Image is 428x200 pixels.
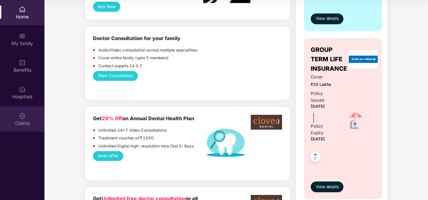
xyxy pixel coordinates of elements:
[311,90,335,104] div: Policy issued
[311,81,335,88] span: ₹25 Lakhs
[102,115,122,122] span: 20% Off
[316,184,339,190] span: View details
[98,135,154,141] p: Treatment voucher of ₹ 1500
[98,47,197,54] p: Audio/Video consultation across multiple specialities
[311,104,325,109] span: [DATE]
[343,109,367,133] img: icon
[311,123,335,136] div: Policy Expiry
[311,74,335,80] span: Cover
[19,86,26,93] img: svg+xml;base64,PHN2ZyBpZD0iSG9zcGl0YWxzIiB4bWxucz0iaHR0cDovL3d3dy53My5vcmcvMjAwMC9zdmciIHdpZHRoPS...
[316,15,339,22] span: View details
[19,112,26,119] img: svg+xml;base64,PHN2ZyBpZD0iQ2xhaW0iIHhtbG5zPSJodHRwOi8vd3d3LnczLm9yZy8yMDAwL3N2ZyIgd2lkdGg9IjIwIi...
[98,143,194,149] p: Unlimited Digital high-resolution Intra Oral X-Rays
[19,6,26,13] img: svg+xml;base64,PHN2ZyBpZD0iSG9tZSIgeG1sbnM9Imh0dHA6Ly93d3cudzMub3JnLzIwMDAvc3ZnIiB3aWR0aD0iMjAiIG...
[19,59,26,66] img: svg+xml;base64,PHN2ZyBpZD0iQmVuZWZpdHMiIHhtbG5zPSJodHRwOi8vd3d3LnczLm9yZy8yMDAwL3N2ZyIgd2lkdGg9Ij...
[349,50,378,68] img: insurerLogo
[311,137,325,141] span: [DATE]
[93,151,123,161] button: Avail offer
[203,128,250,158] img: Dental%20helath%20plan.png
[98,127,167,134] p: Unlimited 24x7 Video Consultations
[311,13,343,24] button: View details
[251,115,282,130] img: clove-dental%20png.png
[93,71,138,81] button: Start Consultation
[93,115,194,122] b: Get on Annual Dental Health Plan
[98,55,169,61] p: Cover entire family (upto 5 members)
[93,35,180,41] b: Doctor Consultation for your family
[19,33,26,39] img: svg+xml;base64,PHN2ZyB3aWR0aD0iMjAiIGhlaWdodD0iMjAiIHZpZXdCb3g9IjAgMCAyMCAyMCIgZmlsbD0ibm9uZSIgeG...
[93,2,120,11] button: Buy Now
[98,63,142,69] p: Contact experts 24 X 7
[311,181,343,192] button: View details
[311,45,347,74] span: GROUP TERM LIFE INSURANCE
[307,149,324,166] img: svg+xml;base64,PHN2ZyB4bWxucz0iaHR0cDovL3d3dy53My5vcmcvMjAwMC9zdmciIHdpZHRoPSI0OC45NDMiIGhlaWdodD...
